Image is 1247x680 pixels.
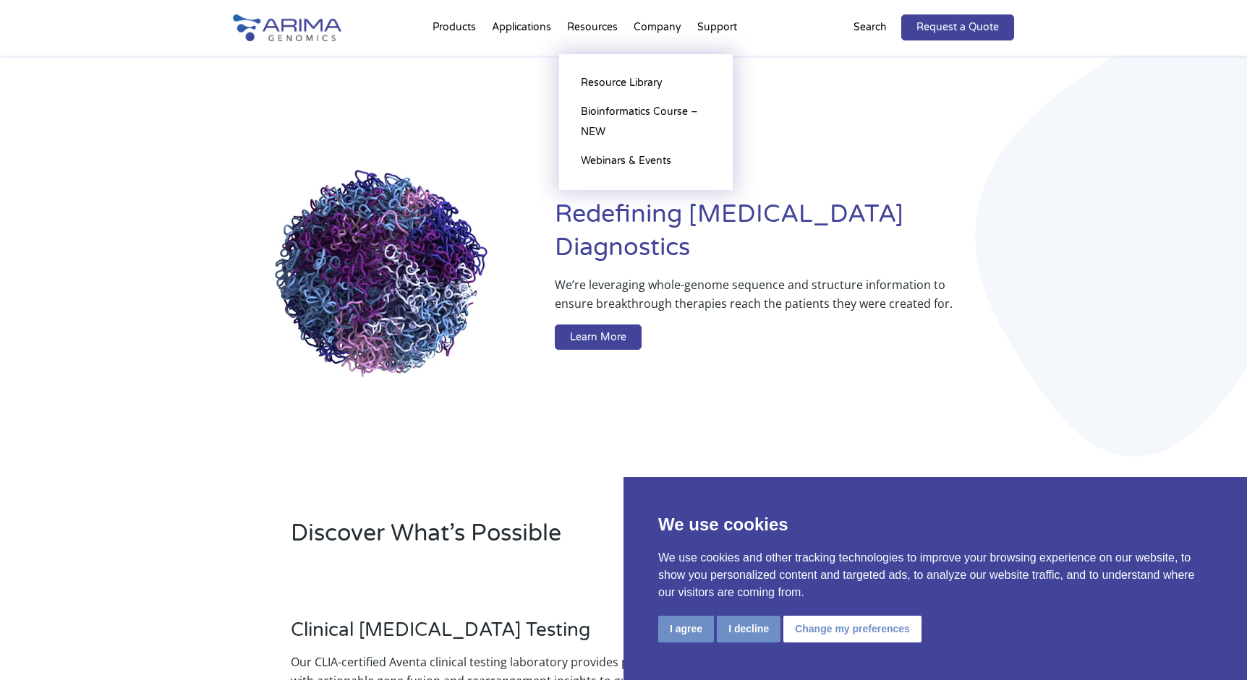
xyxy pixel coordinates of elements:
[901,14,1014,40] a: Request a Quote
[555,198,1014,275] h1: Redefining [MEDICAL_DATA] Diagnostics
[555,275,956,324] p: We’re leveraging whole-genome sequence and structure information to ensure breakthrough therapies...
[555,324,642,350] a: Learn More
[658,512,1212,538] p: We use cookies
[574,147,718,176] a: Webinars & Events
[658,616,714,642] button: I agree
[291,619,684,653] h3: Clinical [MEDICAL_DATA] Testing
[783,616,922,642] button: Change my preferences
[291,517,808,561] h2: Discover What’s Possible
[574,69,718,98] a: Resource Library
[854,18,887,37] p: Search
[233,14,341,41] img: Arima-Genomics-logo
[574,98,718,147] a: Bioinformatics Course – NEW
[658,549,1212,601] p: We use cookies and other tracking technologies to improve your browsing experience on our website...
[717,616,780,642] button: I decline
